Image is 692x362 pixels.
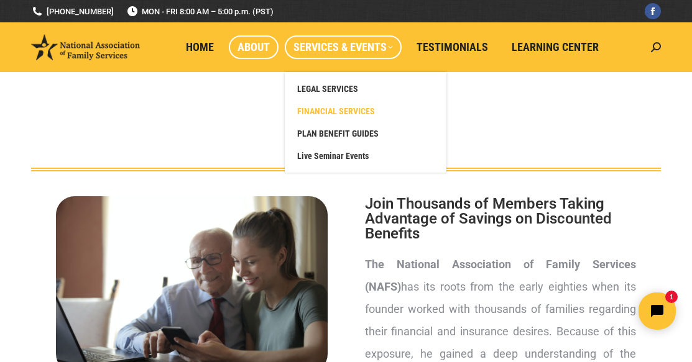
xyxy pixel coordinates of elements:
h2: Join Thousands of Members Taking Advantage of Savings on Discounted Benefits [365,196,637,241]
a: Live Seminar Events [291,145,440,167]
span: Services & Events [293,40,393,54]
a: FINANCIAL SERVICES [291,100,440,122]
span: MON - FRI 8:00 AM – 5:00 p.m. (PST) [126,6,274,17]
a: Learning Center [503,35,607,59]
span: Learning Center [512,40,599,54]
span: Live Seminar Events [297,150,369,161]
span: PLAN BENEFIT GUIDES [297,128,379,139]
span: LEGAL SERVICES [297,83,358,94]
span: Home [186,40,214,54]
a: Testimonials [408,35,497,59]
a: [PHONE_NUMBER] [31,6,114,17]
a: Home [177,35,223,59]
a: PLAN BENEFIT GUIDES [291,122,440,145]
img: National Association of Family Services [31,34,140,60]
iframe: Tidio Chat [473,282,686,340]
span: About [238,40,270,54]
a: About [229,35,279,59]
a: LEGAL SERVICES [291,78,440,100]
span: Testimonials [417,40,488,54]
span: FINANCIAL SERVICES [297,106,375,117]
strong: The National Association of Family Services (NAFS) [365,258,637,293]
a: Facebook page opens in new window [645,3,661,19]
